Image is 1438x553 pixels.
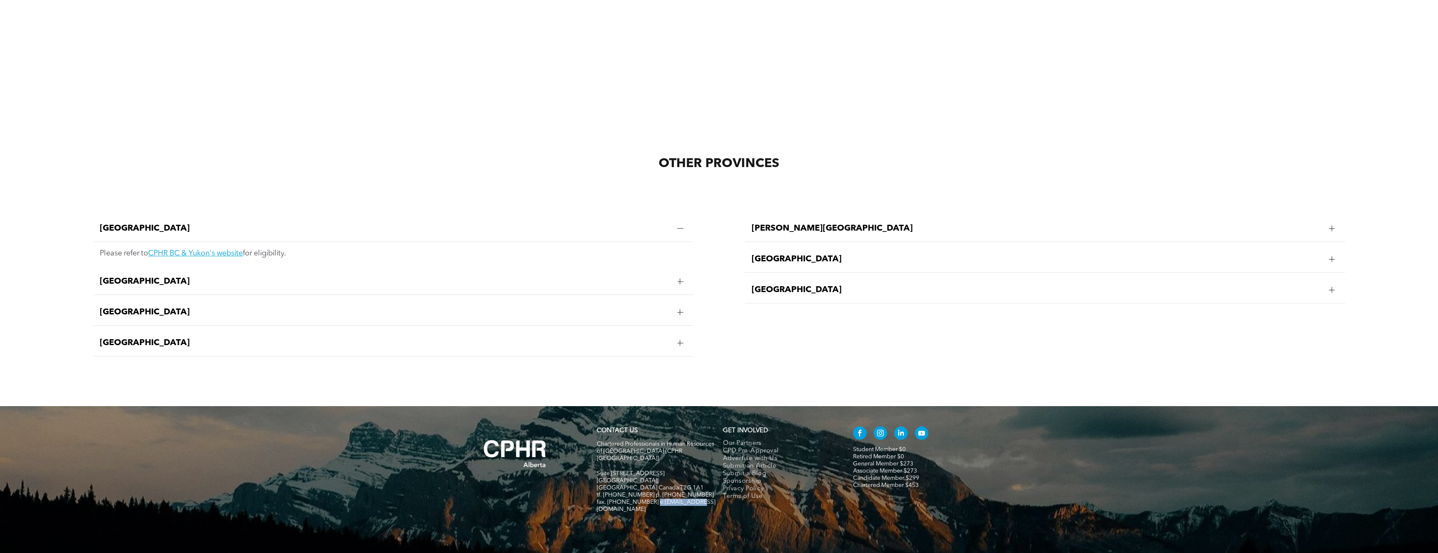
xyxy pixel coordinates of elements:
[597,471,665,476] span: Suite [STREET_ADDRESS]
[853,454,904,460] a: Retired Member $0
[915,426,928,442] a: youtube
[723,470,835,478] a: Submit a Blog
[597,428,638,434] a: CONTACT US
[752,285,1322,295] span: [GEOGRAPHIC_DATA]
[148,250,243,257] a: CPHR BC & Yukon's website
[597,492,714,498] span: tf. [PHONE_NUMBER] p. [PHONE_NUMBER]
[752,254,1322,264] span: [GEOGRAPHIC_DATA]
[597,441,714,461] span: Chartered Professionals in Human Resources of [GEOGRAPHIC_DATA] (CPHR [GEOGRAPHIC_DATA])
[100,249,686,258] p: Please refer to for eligibility.
[100,338,670,348] span: [GEOGRAPHIC_DATA]
[100,307,670,317] span: [GEOGRAPHIC_DATA]
[853,426,867,442] a: facebook
[723,428,768,434] span: GET INVOLVED
[723,440,835,447] a: Our Partners
[874,426,887,442] a: instagram
[723,463,835,470] a: Submit an Article
[894,426,908,442] a: linkedin
[853,461,913,467] a: General Member $273
[853,482,919,488] a: Chartered Member $453
[597,499,715,512] span: fax. [PHONE_NUMBER] e:[EMAIL_ADDRESS][DOMAIN_NAME]
[467,423,564,484] img: A white background with a few lines on it
[723,447,835,455] a: CPD Pre-Approval
[597,478,704,491] span: [GEOGRAPHIC_DATA], [GEOGRAPHIC_DATA] Canada T2G 1A1
[853,475,919,481] a: Candidate Member $299
[100,276,670,287] span: [GEOGRAPHIC_DATA]
[853,447,906,452] a: Student Member $0
[723,485,835,493] a: Privacy Policy
[853,468,917,474] a: Associate Member $273
[723,455,835,463] a: Advertise with Us
[723,493,835,500] a: Terms of Use
[723,478,835,485] a: Sponsorship
[659,157,779,170] span: OTHER PROVINCES
[752,223,1322,234] span: [PERSON_NAME][GEOGRAPHIC_DATA]
[100,223,670,234] span: [GEOGRAPHIC_DATA]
